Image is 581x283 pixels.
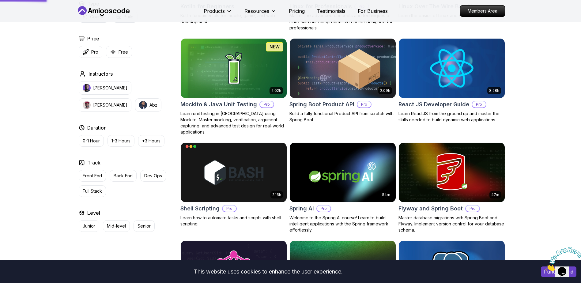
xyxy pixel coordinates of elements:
div: This website uses cookies to enhance the user experience. [5,265,532,278]
p: Pro [223,206,236,212]
button: Mid-level [103,220,130,232]
img: Flyway and Spring Boot card [399,143,505,202]
p: 47m [491,192,499,197]
a: Pricing [289,7,305,15]
p: Pro [466,206,479,212]
button: Resources [244,7,277,20]
a: Flyway and Spring Boot card47mFlyway and Spring BootProMaster database migrations with Spring Boo... [398,142,505,233]
a: Testimonials [317,7,345,15]
p: Senior [138,223,151,229]
button: Dev Ops [140,170,166,182]
button: Front End [79,170,106,182]
p: Full Stack [83,188,102,194]
img: Shell Scripting card [181,143,287,202]
h2: Shell Scripting [180,204,220,213]
p: Welcome to the Spring AI course! Learn to build intelligent applications with the Spring framewor... [289,215,396,233]
img: Chat attention grabber [2,2,40,27]
button: Senior [134,220,155,232]
button: Junior [79,220,99,232]
a: For Business [358,7,388,15]
h2: Flyway and Spring Boot [398,204,463,213]
button: Products [204,7,232,20]
h2: Track [87,159,100,166]
img: Spring AI card [290,143,396,202]
a: Members Area [460,5,505,17]
p: Mid-level [107,223,126,229]
p: 54m [382,192,390,197]
h2: Spring AI [289,204,314,213]
p: Master database migrations with Spring Boot and Flyway. Implement version control for your databa... [398,215,505,233]
button: Accept cookies [541,266,576,277]
p: Resources [244,7,269,15]
h2: Level [87,209,100,217]
p: Junior [83,223,95,229]
button: Back End [110,170,137,182]
iframe: chat widget [543,245,581,274]
a: Shell Scripting card2.16hShell ScriptingProLearn how to automate tasks and scripts with shell scr... [180,142,287,227]
p: Members Area [460,6,505,17]
p: Back End [114,173,133,179]
button: Full Stack [79,185,106,197]
p: 2.16h [272,192,281,197]
a: Spring AI card54mSpring AIProWelcome to the Spring AI course! Learn to build intelligent applicat... [289,142,396,233]
p: Front End [83,173,102,179]
p: Pro [317,206,330,212]
p: Learn how to automate tasks and scripts with shell scripting. [180,215,287,227]
p: Products [204,7,225,15]
span: 1 [2,2,5,8]
p: Dev Ops [144,173,162,179]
